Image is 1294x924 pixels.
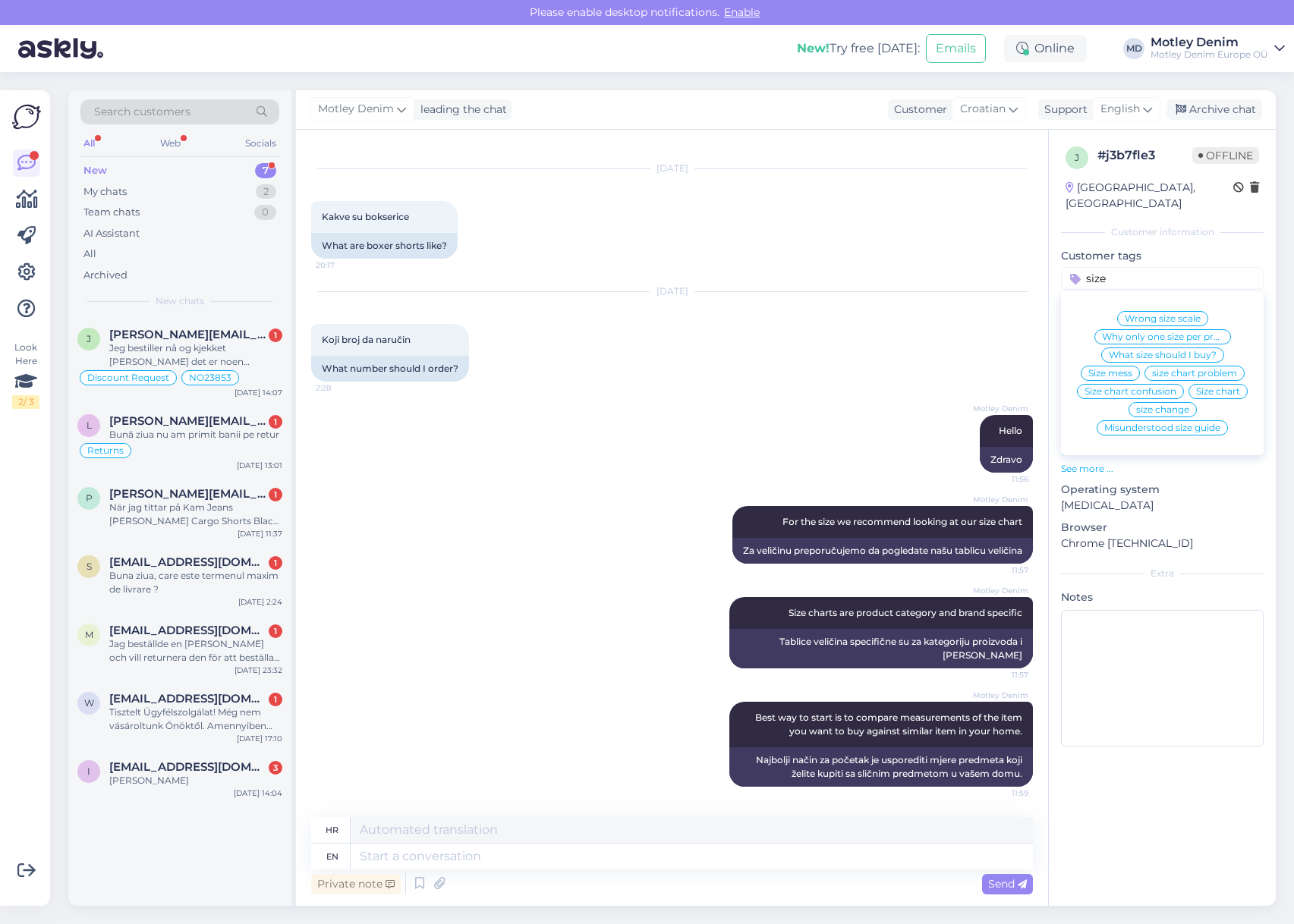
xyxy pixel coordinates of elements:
div: My chats [83,184,127,200]
span: Motley Denim [971,690,1028,701]
div: [DATE] 14:04 [234,787,282,799]
span: j [87,333,91,344]
span: 11:56 [971,473,1028,485]
div: Najbolji način za početak je usporediti mjere predmeta koji želite kupiti sa sličnim predmetom u ... [729,747,1033,787]
div: [PERSON_NAME] [109,774,282,787]
span: p [86,492,93,504]
div: What are boxer shorts like? [311,233,458,259]
div: 3 [269,761,282,775]
span: Discount Request [87,373,169,382]
span: New chats [156,294,204,308]
span: Kakve su bokserice [322,211,409,222]
span: size chart problem [1152,369,1237,378]
span: peter@peternilson.se [109,487,267,501]
div: Try free [DATE]: [797,39,920,58]
div: MD [1123,38,1144,59]
span: leonida.mihai@gmail.com [109,414,267,428]
span: Size charts are product category and brand specific [789,607,1022,618]
a: Motley DenimMotley Denim Europe OÜ [1151,36,1285,61]
span: jon.a.berle@gmail.com [109,328,267,341]
span: For the size we recommend looking at our size chart [782,516,1022,527]
div: [DATE] [311,162,1033,175]
div: # j3b7fle3 [1097,146,1192,165]
span: NO23853 [189,373,231,382]
span: 20:17 [316,259,373,271]
span: Search customers [94,104,190,120]
span: mohammadalshalian67@gmail.com [109,624,267,637]
span: Motley Denim [971,403,1028,414]
div: Web [157,134,184,153]
div: 2 / 3 [12,395,39,409]
div: När jag tittar på Kam Jeans [PERSON_NAME] Cargo Shorts Black - Shorts med benfickorna så får jag ... [109,501,282,528]
div: Private note [311,874,401,894]
div: Archive chat [1166,99,1262,120]
b: New! [797,41,830,55]
div: Extra [1061,567,1264,580]
div: [DATE] [311,284,1033,298]
div: Za veličinu preporučujemo da pogledate našu tablicu veličina [732,538,1033,564]
div: 2 [256,184,276,200]
div: [DATE] 13:01 [237,460,282,471]
span: Motley Denim [318,101,394,118]
span: Why only one size per product? [1102,332,1223,341]
span: s [87,561,92,572]
span: Croatian [960,101,1006,118]
span: saraoluadriana@yahoo.com [109,555,267,569]
div: All [80,134,98,153]
span: Motley Denim [971,494,1028,505]
span: Offline [1192,147,1259,164]
span: Wrong size scale [1125,314,1201,323]
div: Bună ziua nu am primit banii pe retur [109,428,282,442]
span: i [87,765,90,777]
div: en [326,844,338,869]
span: j [1075,152,1079,163]
p: See more ... [1061,462,1264,476]
div: Tablice veličina specifične su za kategoriju proizvoda i [PERSON_NAME] [729,629,1033,668]
div: 1 [269,556,282,570]
div: Online [1004,35,1087,62]
div: [GEOGRAPHIC_DATA], [GEOGRAPHIC_DATA] [1066,180,1233,212]
div: Zdravo [980,447,1033,473]
span: What size should I buy? [1109,350,1217,360]
div: hr [326,817,338,843]
div: Motley Denim [1151,36,1268,49]
div: Jeg bestiller nå og kjekket [PERSON_NAME] det er noen [PERSON_NAME] dere sender [PERSON_NAME] 2 [... [109,341,282,369]
div: 1 [269,624,282,638]
span: 11:57 [971,564,1028,576]
span: m [85,629,93,640]
div: Look Here [12,341,39,409]
span: w [84,697,94,709]
span: Best way to start is to compare measurements of the item you want to buy against similar item in ... [755,712,1025,737]
div: 0 [254,205,276,220]
div: 1 [269,328,282,342]
span: 11:57 [971,669,1028,680]
span: Size chart [1196,387,1240,396]
div: [DATE] 14:07 [235,387,282,398]
span: Send [988,877,1027,891]
div: [DATE] 17:10 [237,733,282,744]
span: Hello [999,425,1022,436]
p: Browser [1061,520,1264,536]
div: Tisztelt Ügyfélszolgálat! Még nem vásároltunk Önöktől. Amennyiben nem jó valamelyik termék, hogya... [109,706,282,733]
div: What number should I order? [311,356,469,382]
span: English [1100,101,1140,118]
div: Archived [83,268,128,283]
button: Emails [926,34,986,63]
span: 11:59 [971,787,1028,799]
span: Enable [719,5,764,19]
span: Koji broj da naručin [322,334,411,345]
div: Customer [888,102,947,118]
p: Chrome [TECHNICAL_ID] [1061,536,1264,552]
span: Size chart confusion [1085,387,1176,396]
span: size change [1136,405,1189,414]
div: AI Assistant [83,226,140,241]
span: l [87,420,92,431]
div: Buna ziua, care este termenul maxim de livrare ? [109,569,282,596]
div: [DATE] 23:32 [235,665,282,676]
p: Notes [1061,589,1264,605]
span: Motley Denim [971,585,1028,596]
div: Support [1038,102,1088,118]
div: [DATE] 2:24 [238,596,282,608]
p: Operating system [1061,482,1264,498]
div: Team chats [83,205,140,220]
